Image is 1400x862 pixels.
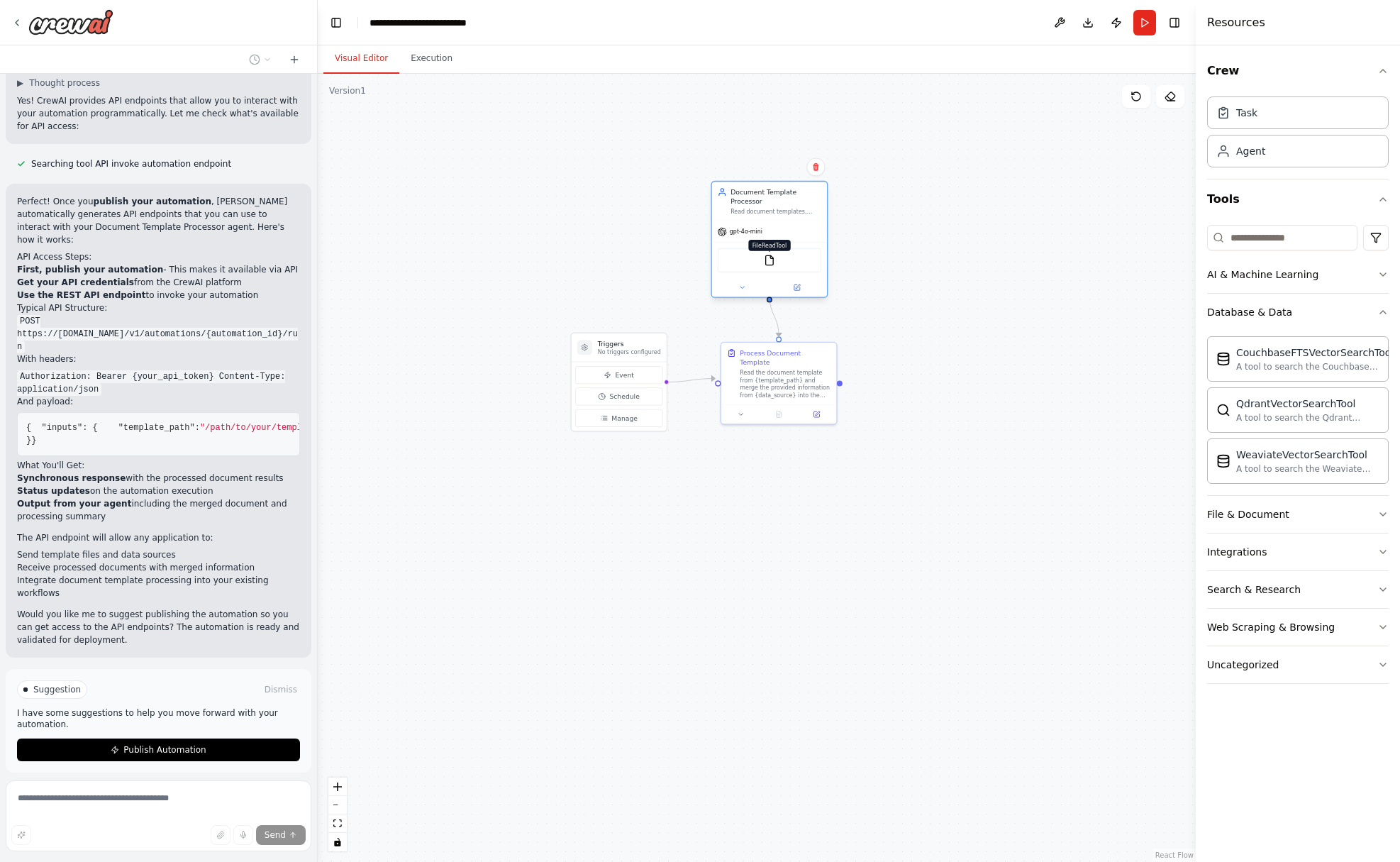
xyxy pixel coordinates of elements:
p: I have some suggestions to help you move forward with your automation. [17,707,300,730]
div: Uncategorized [1207,658,1279,672]
div: Integrations [1207,545,1267,559]
span: Publish Automation [123,744,206,756]
button: zoom out [328,796,347,814]
img: Weaviatevectorsearchtool [1216,454,1230,468]
div: Task [1236,106,1257,120]
button: Schedule [575,387,662,405]
div: QdrantVectorSearchTool [1236,397,1379,411]
img: FileReadTool [764,255,775,266]
li: on the automation execution [17,485,300,497]
span: : [195,423,200,433]
div: React Flow controls [328,778,347,851]
h3: Triggers [598,339,661,348]
p: Would you like me to suggest publishing the automation so you can get access to the API endpoints... [17,608,300,646]
strong: Output from your agent [17,499,131,509]
li: including the merged document and processing summary [17,497,300,523]
button: Send [256,825,306,845]
button: Publish Automation [17,739,300,761]
button: Database & Data [1207,294,1389,331]
div: Document Template Processor [730,187,821,206]
div: Version 1 [329,85,366,96]
button: Search & Research [1207,571,1389,608]
div: Search & Research [1207,582,1301,597]
strong: publish your automation [94,197,211,206]
div: A tool to search the Couchbase database for relevant information on internal documents. [1236,361,1394,372]
h2: Typical API Structure: [17,302,300,314]
strong: Synchronous response [17,473,126,483]
div: Process Document Template [740,348,830,367]
div: TriggersNo triggers configuredEventScheduleManage [571,333,667,432]
button: Delete node [806,158,825,176]
p: Perfect! Once you , [PERSON_NAME] automatically generates API endpoints that you can use to inter... [17,195,300,246]
button: AI & Machine Learning [1207,256,1389,293]
li: with the processed document results [17,472,300,485]
h4: Resources [1207,14,1265,31]
span: "template_path" [118,423,195,433]
span: Searching tool API invoke automation endpoint [31,158,231,170]
div: Document Template ProcessorRead document templates, extract their structure and formatting, then ... [711,182,828,299]
h2: What You'll Get: [17,459,300,472]
button: Uncategorized [1207,646,1389,683]
span: ▶ [17,77,23,89]
strong: Use the REST API endpoint [17,290,145,300]
img: Logo [28,9,113,35]
button: Event [575,366,662,384]
div: Database & Data [1207,331,1389,495]
button: Upload files [211,825,230,845]
button: Integrations [1207,534,1389,570]
button: File & Document [1207,496,1389,533]
div: CouchbaseFTSVectorSearchTool [1236,346,1394,360]
span: Send [265,829,286,841]
span: Schedule [609,392,639,401]
button: Tools [1207,179,1389,219]
span: Manage [611,414,638,423]
span: gpt-4o-mini [730,228,762,236]
button: Open in side panel [801,409,833,420]
div: A tool to search the Qdrant database for relevant information on internal documents. [1236,412,1379,424]
li: Integrate document template processing into your existing workflows [17,574,300,599]
button: zoom in [328,778,347,796]
div: AI & Machine Learning [1207,267,1318,282]
span: "inputs" [42,423,83,433]
span: Suggestion [33,684,81,695]
div: Agent [1236,144,1265,158]
g: Edge from triggers to 93a701d8-1a24-4fc4-b632-82c2b973f4ec [665,374,715,387]
div: Web Scraping & Browsing [1207,620,1335,634]
button: Hide right sidebar [1165,13,1184,33]
li: from the CrewAI platform [17,276,300,289]
div: Crew [1207,91,1389,179]
button: Hide left sidebar [326,13,346,33]
li: Receive processed documents with merged information [17,561,300,574]
div: Tools [1207,219,1389,695]
button: Manage [575,409,662,427]
div: A tool to search the Weaviate database for relevant information on internal documents. [1236,463,1379,475]
strong: Get your API credentials [17,277,134,287]
img: Couchbaseftsvectorsearchtool [1216,352,1230,366]
span: } [31,436,36,446]
code: Authorization: Bearer {your_api_token} Content-Type: application/json [17,370,285,396]
button: ▶Thought process [17,77,100,89]
div: Database & Data [1207,305,1292,319]
li: Send template files and data sources [17,548,300,561]
p: And payload: [17,395,300,408]
h2: API Access Steps: [17,250,300,263]
button: Click to speak your automation idea [233,825,253,845]
li: to invoke your automation [17,289,300,302]
div: File & Document [1207,507,1289,521]
button: Execution [399,44,464,74]
strong: Status updates [17,486,90,496]
div: Process Document TemplateRead the document template from {template_path} and merge the provided i... [721,342,838,425]
p: With headers: [17,353,300,365]
span: "/path/to/your/template.docx" [200,423,348,433]
img: Qdrantvectorsearchtool [1216,403,1230,417]
strong: First, publish your automation [17,265,163,275]
button: Switch to previous chat [243,51,277,68]
button: toggle interactivity [328,833,347,851]
button: Visual Editor [323,44,399,74]
li: - This makes it available via API [17,263,300,276]
button: Crew [1207,51,1389,91]
button: Web Scraping & Browsing [1207,609,1389,646]
nav: breadcrumb [370,16,506,30]
button: fit view [328,814,347,833]
p: No triggers configured [598,348,661,356]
